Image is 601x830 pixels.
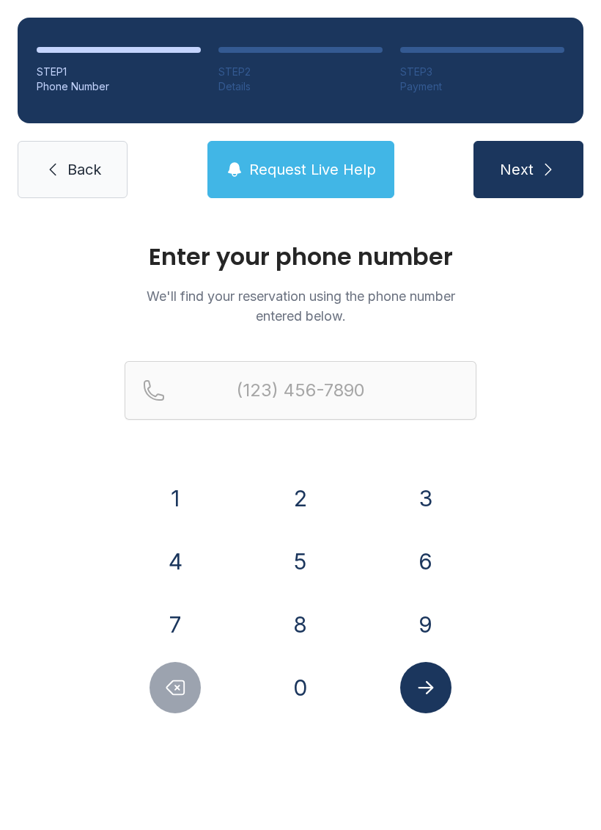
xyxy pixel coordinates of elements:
[150,536,201,587] button: 4
[218,65,383,79] div: STEP 2
[150,662,201,713] button: Delete number
[275,662,326,713] button: 0
[275,473,326,524] button: 2
[400,599,451,650] button: 9
[150,473,201,524] button: 1
[150,599,201,650] button: 7
[400,662,451,713] button: Submit lookup form
[218,79,383,94] div: Details
[249,159,376,180] span: Request Live Help
[67,159,101,180] span: Back
[400,65,564,79] div: STEP 3
[275,536,326,587] button: 5
[500,159,534,180] span: Next
[400,473,451,524] button: 3
[37,79,201,94] div: Phone Number
[400,536,451,587] button: 6
[125,361,476,420] input: Reservation phone number
[125,245,476,269] h1: Enter your phone number
[400,79,564,94] div: Payment
[37,65,201,79] div: STEP 1
[125,286,476,326] p: We'll find your reservation using the phone number entered below.
[275,599,326,650] button: 8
